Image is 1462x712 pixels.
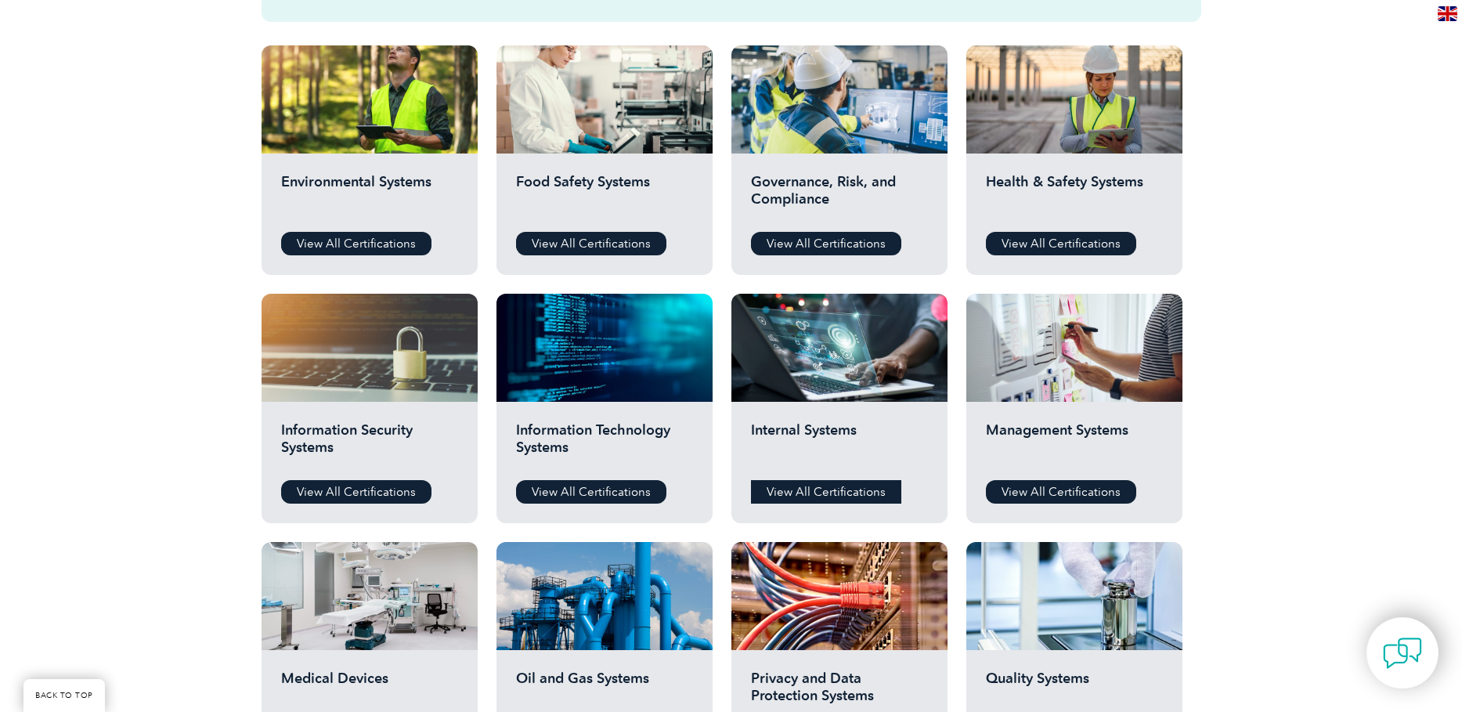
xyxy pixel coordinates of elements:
[281,421,458,468] h2: Information Security Systems
[986,480,1136,504] a: View All Certifications
[1383,634,1422,673] img: contact-chat.png
[751,232,901,255] a: View All Certifications
[281,232,431,255] a: View All Certifications
[751,480,901,504] a: View All Certifications
[986,173,1163,220] h2: Health & Safety Systems
[516,480,666,504] a: View All Certifications
[751,421,928,468] h2: Internal Systems
[986,421,1163,468] h2: Management Systems
[986,232,1136,255] a: View All Certifications
[23,679,105,712] a: BACK TO TOP
[516,232,666,255] a: View All Certifications
[281,480,431,504] a: View All Certifications
[751,173,928,220] h2: Governance, Risk, and Compliance
[516,421,693,468] h2: Information Technology Systems
[1438,6,1457,21] img: en
[281,173,458,220] h2: Environmental Systems
[516,173,693,220] h2: Food Safety Systems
